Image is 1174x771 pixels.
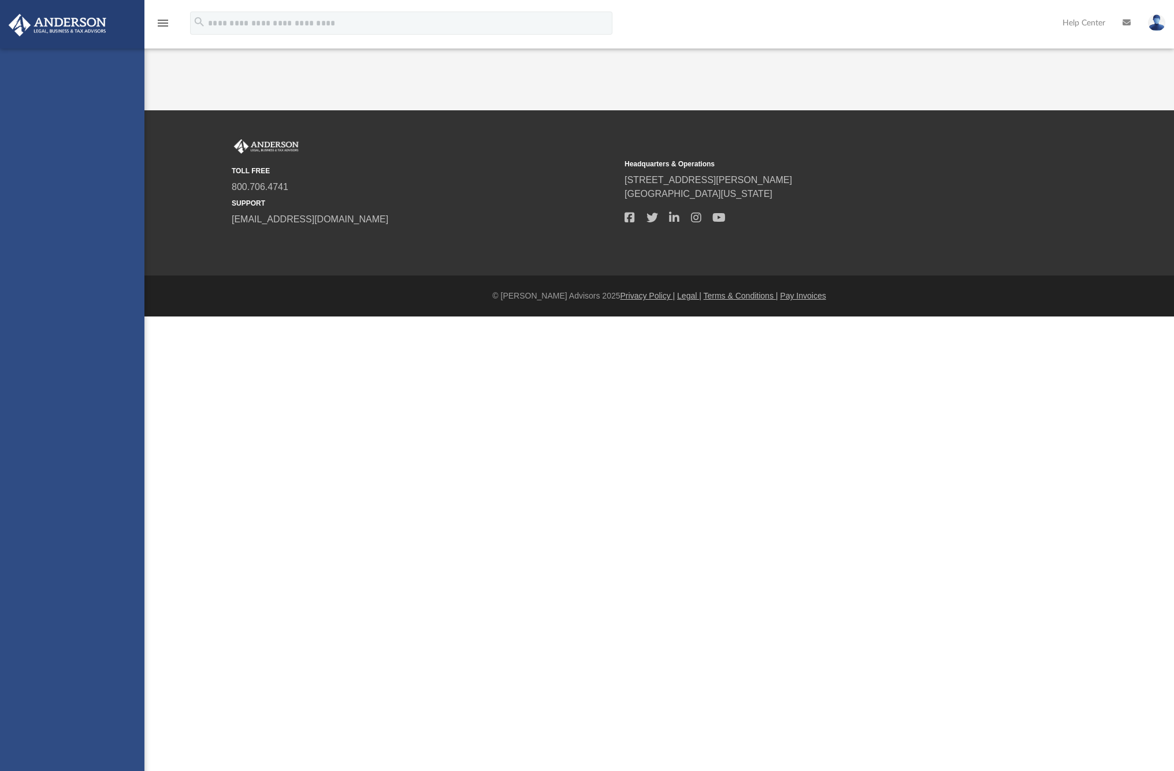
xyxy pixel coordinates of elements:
div: © [PERSON_NAME] Advisors 2025 [144,290,1174,302]
a: Legal | [677,291,701,300]
a: [STREET_ADDRESS][PERSON_NAME] [625,175,792,185]
a: Terms & Conditions | [704,291,778,300]
i: menu [156,16,170,30]
a: Privacy Policy | [621,291,675,300]
img: User Pic [1148,14,1165,31]
a: [EMAIL_ADDRESS][DOMAIN_NAME] [232,214,388,224]
a: 800.706.4741 [232,182,288,192]
small: TOLL FREE [232,166,616,176]
small: SUPPORT [232,198,616,208]
small: Headquarters & Operations [625,159,1009,169]
a: Pay Invoices [780,291,826,300]
img: Anderson Advisors Platinum Portal [232,139,301,154]
a: menu [156,22,170,30]
a: [GEOGRAPHIC_DATA][US_STATE] [625,189,772,199]
i: search [193,16,206,28]
img: Anderson Advisors Platinum Portal [5,14,110,36]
